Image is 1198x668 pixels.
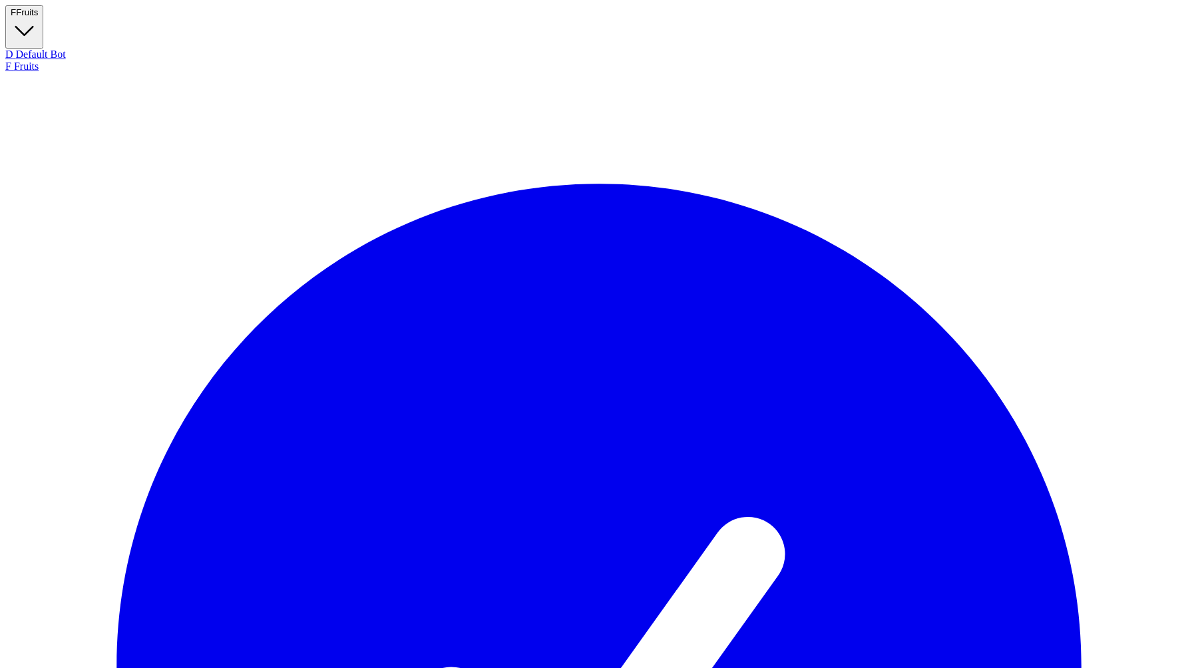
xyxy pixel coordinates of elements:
[5,61,11,72] span: F
[5,49,1193,61] div: Default Bot
[16,7,38,17] span: Fruits
[5,5,43,49] button: FFruits
[5,61,1193,73] div: Fruits
[11,7,16,17] span: F
[5,49,13,60] span: D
